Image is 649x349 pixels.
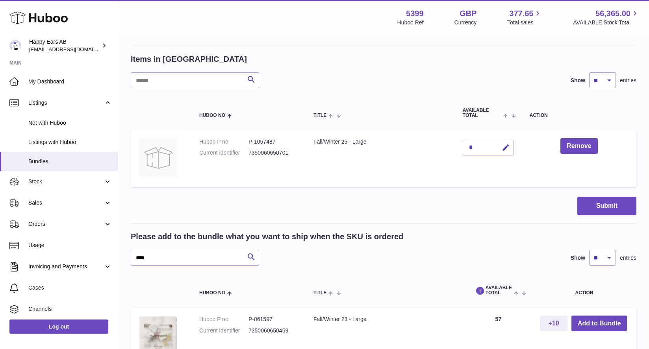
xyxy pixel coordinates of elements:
[199,113,225,118] span: Huboo no
[463,108,502,118] span: AVAILABLE Total
[28,78,112,85] span: My Dashboard
[28,178,104,185] span: Stock
[248,138,298,146] dd: P-1057487
[507,19,542,26] span: Total sales
[199,290,225,295] span: Huboo no
[29,46,116,52] span: [EMAIL_ADDRESS][DOMAIN_NAME]
[28,263,104,270] span: Invoicing and Payments
[532,277,636,303] th: Action
[28,199,104,207] span: Sales
[397,19,424,26] div: Huboo Ref
[199,149,248,157] dt: Current identifier
[571,77,585,84] label: Show
[530,113,629,118] div: Action
[29,38,100,53] div: Happy Ears AB
[131,54,247,65] h2: Items in [GEOGRAPHIC_DATA]
[28,242,112,249] span: Usage
[28,119,112,127] span: Not with Huboo
[139,138,178,177] img: Fall/Winter 25 - Large
[9,319,108,334] a: Log out
[507,8,542,26] a: 377.65 Total sales
[460,8,477,19] strong: GBP
[28,305,112,313] span: Channels
[620,77,636,84] span: entries
[406,8,424,19] strong: 5399
[540,316,567,332] button: +10
[199,138,248,146] dt: Huboo P no
[571,316,627,332] button: Add to Bundle
[248,327,298,334] dd: 7350060650459
[131,231,403,242] h2: Please add to the bundle what you want to ship when the SKU is ordered
[28,220,104,228] span: Orders
[509,8,533,19] span: 377.65
[28,284,112,292] span: Cases
[9,40,21,52] img: 3pl@happyearsearplugs.com
[571,254,585,262] label: Show
[577,197,636,215] button: Submit
[313,113,326,118] span: Title
[454,19,477,26] div: Currency
[28,158,112,165] span: Bundles
[306,130,455,187] td: Fall/Winter 25 - Large
[595,8,630,19] span: 56,365.00
[28,138,112,146] span: Listings with Huboo
[573,19,640,26] span: AVAILABLE Stock Total
[248,149,298,157] dd: 7350060650701
[313,290,326,295] span: Title
[473,285,512,295] span: AVAILABLE Total
[248,316,298,323] dd: P-861597
[28,99,104,107] span: Listings
[560,138,597,154] button: Remove
[573,8,640,26] a: 56,365.00 AVAILABLE Stock Total
[199,316,248,323] dt: Huboo P no
[199,327,248,334] dt: Current identifier
[620,254,636,262] span: entries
